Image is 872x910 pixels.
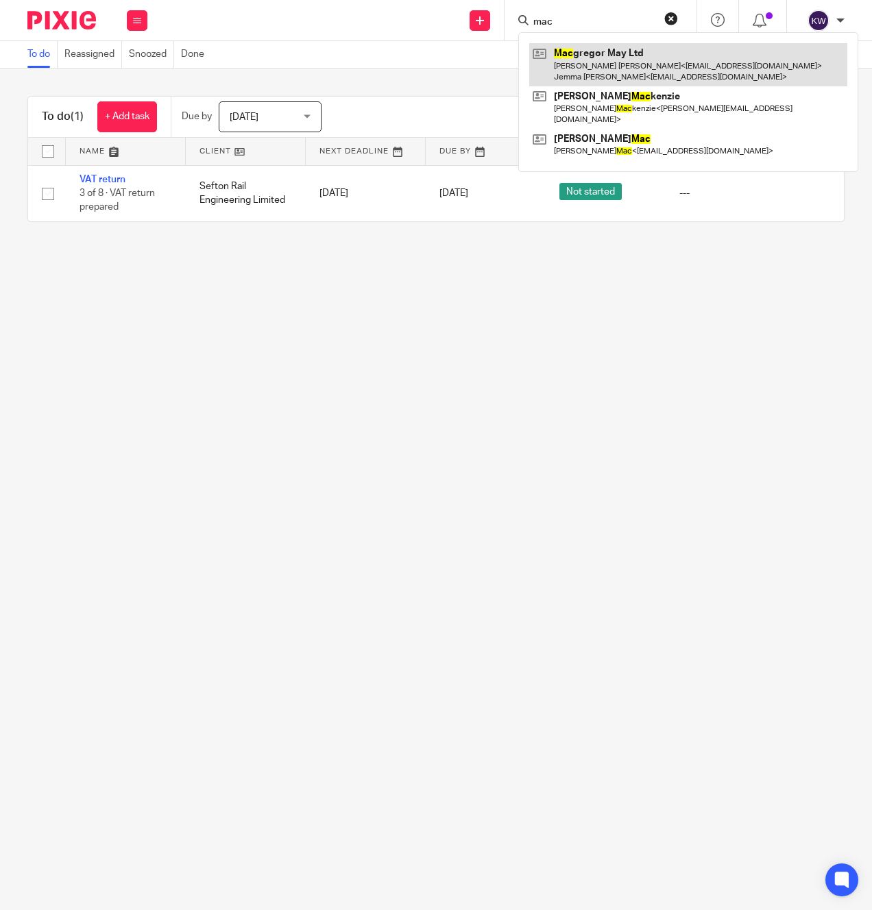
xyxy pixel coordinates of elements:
h1: To do [42,110,84,124]
div: --- [679,186,772,200]
td: [DATE] [306,165,426,221]
td: Sefton Rail Engineering Limited [186,165,306,221]
a: Done [181,41,211,68]
img: Pixie [27,11,96,29]
a: To do [27,41,58,68]
a: + Add task [97,101,157,132]
input: Search [532,16,655,29]
img: svg%3E [808,10,829,32]
span: (1) [71,111,84,122]
a: Snoozed [129,41,174,68]
span: Not started [559,183,622,200]
p: Due by [182,110,212,123]
span: [DATE] [230,112,258,122]
button: Clear [664,12,678,25]
span: [DATE] [439,188,468,198]
span: 3 of 8 · VAT return prepared [80,188,155,212]
a: Reassigned [64,41,122,68]
a: VAT return [80,175,125,184]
